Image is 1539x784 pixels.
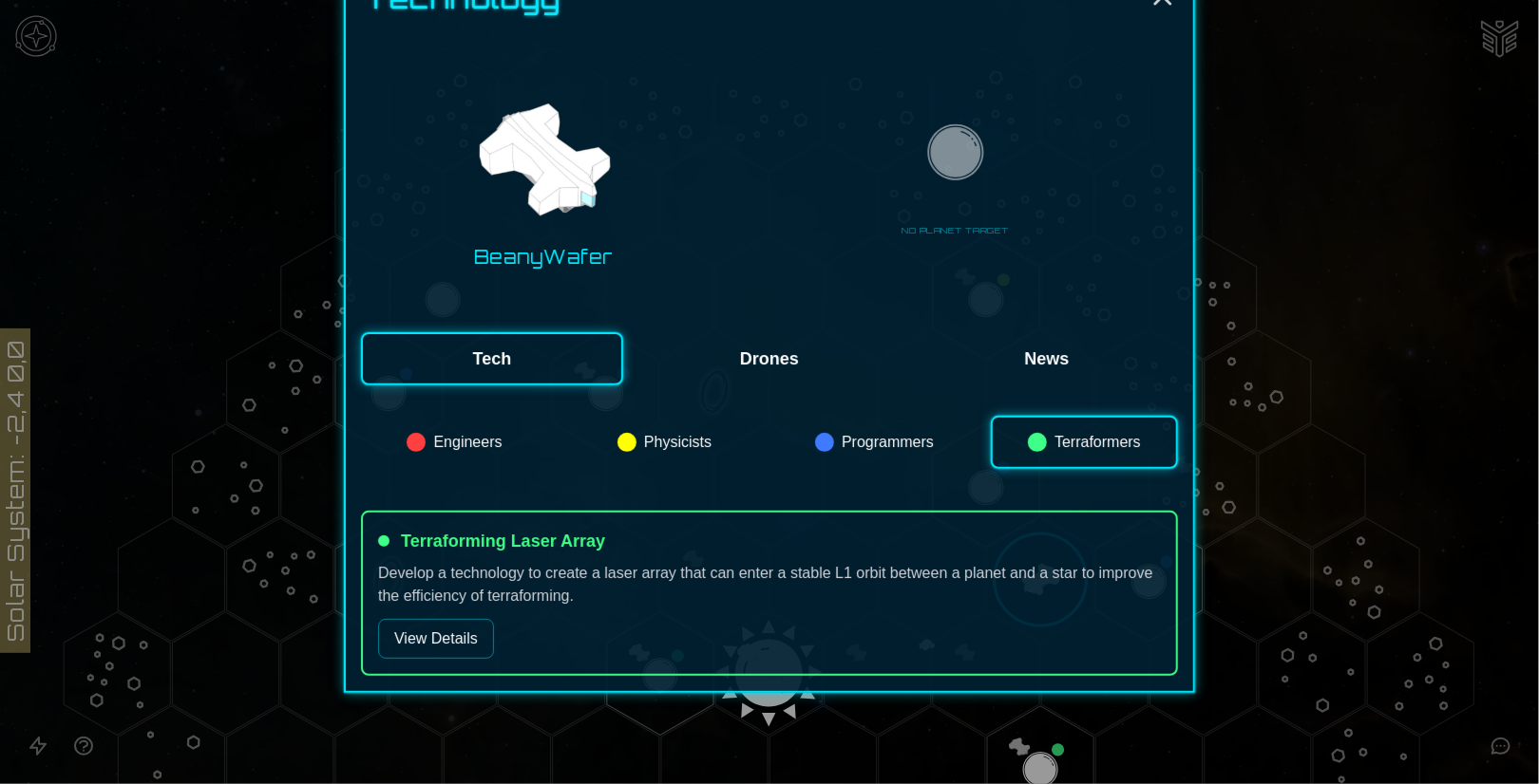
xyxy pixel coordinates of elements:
[916,332,1178,385] button: News
[378,562,1161,607] p: Develop a technology to create a laser array that can enter a stable L1 orbit between a planet an...
[378,619,494,659] button: View Details
[781,416,968,469] button: Programmers
[991,416,1178,469] button: Terraformers
[922,122,989,189] img: Planet
[470,88,617,234] img: Ship
[571,416,758,469] button: Physicists
[453,80,633,279] button: BeanyWafer
[638,332,901,385] button: Drones
[894,119,1016,241] button: NO PLANET TARGET
[361,332,623,385] button: Tech
[361,416,548,469] button: Engineers
[401,528,605,554] h4: Terraforming Laser Array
